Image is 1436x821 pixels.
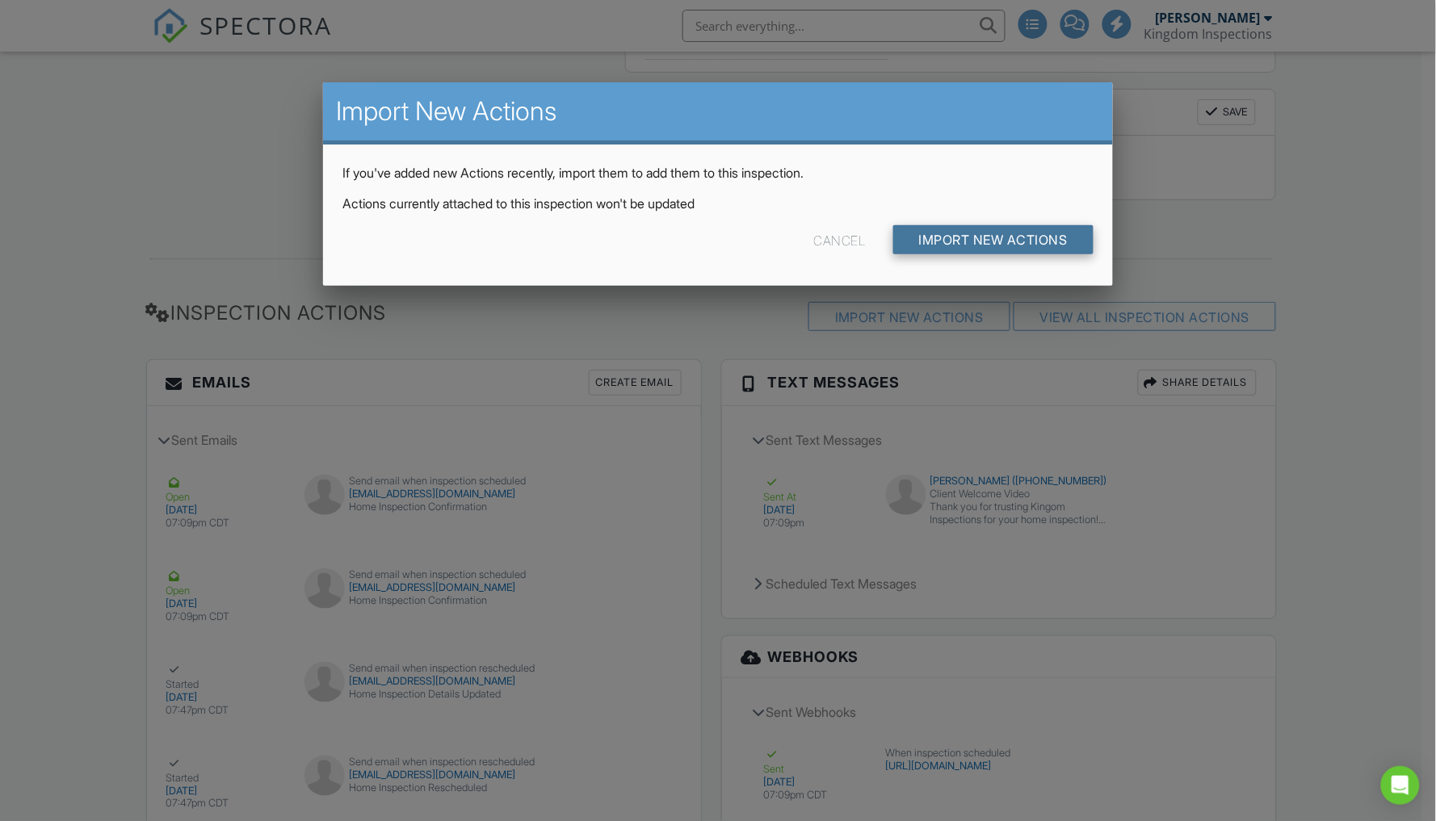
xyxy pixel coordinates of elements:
h2: Import New Actions [336,95,1100,128]
p: Actions currently attached to this inspection won't be updated [342,195,1094,212]
div: Cancel [814,225,866,254]
p: If you've added new Actions recently, import them to add them to this inspection. [342,164,1094,182]
input: Import New Actions [893,225,1094,254]
div: Open Intercom Messenger [1381,766,1420,805]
